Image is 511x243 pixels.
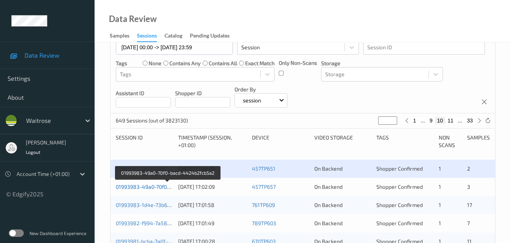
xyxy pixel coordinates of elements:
span: Shopper Confirmed [376,183,423,190]
label: none [149,60,162,67]
p: Order By [235,86,287,93]
div: [DATE] 17:04:05 [178,165,247,172]
a: Samples [110,31,137,41]
div: Timestamp (Session, +01:00) [178,134,247,149]
div: [DATE] 17:01:58 [178,201,247,209]
div: On Backend [314,165,371,172]
a: Catalog [165,31,190,41]
div: Data Review [109,15,157,23]
label: contains any [169,60,200,67]
a: 01993985-0f27-7260-af08-8e9bb972150f [116,165,216,172]
div: Non Scans [439,134,461,149]
button: 10 [435,117,446,124]
span: 7 [467,220,470,226]
div: Sessions [137,32,157,42]
div: Samples [467,134,490,149]
a: 01993983-49a0-70f0-bacd-4424b2fcb5a2 [116,183,219,190]
p: Tags [116,60,127,67]
a: Sessions [137,31,165,42]
span: 3 [467,183,470,190]
div: [DATE] 17:02:09 [178,183,247,191]
p: Assistant ID [116,89,171,97]
div: Tags [376,134,433,149]
a: 761TP609 [252,202,275,208]
button: 11 [445,117,456,124]
a: 01993982-f994-7a58-8ab1-5998c7c26686 [116,220,219,226]
div: Device [252,134,309,149]
p: Only Non-Scans [279,59,317,67]
button: 1 [411,117,418,124]
a: 01993983-1d4e-73b6-861b-fcd7e413889a [116,202,218,208]
span: 2 [467,165,470,172]
p: session [240,97,264,104]
span: Shopper Confirmed [376,165,423,172]
div: Samples [110,32,129,41]
div: On Backend [314,183,371,191]
span: Shopper Confirmed [376,220,423,226]
div: Video Storage [314,134,371,149]
button: 33 [464,117,475,124]
div: Pending Updates [190,32,230,41]
div: Session ID [116,134,173,149]
div: On Backend [314,219,371,227]
span: Shopper Confirmed [376,202,423,208]
span: 1 [439,202,441,208]
a: Pending Updates [190,31,237,41]
div: Catalog [165,32,182,41]
p: Storage [321,60,443,67]
a: 457TP651 [252,165,275,172]
a: 789TP603 [252,220,276,226]
span: 1 [439,165,441,172]
button: ... [456,117,465,124]
p: Shopper ID [175,89,230,97]
label: contains all [209,60,237,67]
div: On Backend [314,201,371,209]
label: exact match [245,60,275,67]
div: [DATE] 17:01:49 [178,219,247,227]
span: 1 [439,183,441,190]
button: 9 [427,117,435,124]
span: 1 [439,220,441,226]
p: 649 Sessions (out of 3823130) [116,117,188,124]
span: 17 [467,202,472,208]
a: 457TP657 [252,183,276,190]
button: ... [418,117,427,124]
